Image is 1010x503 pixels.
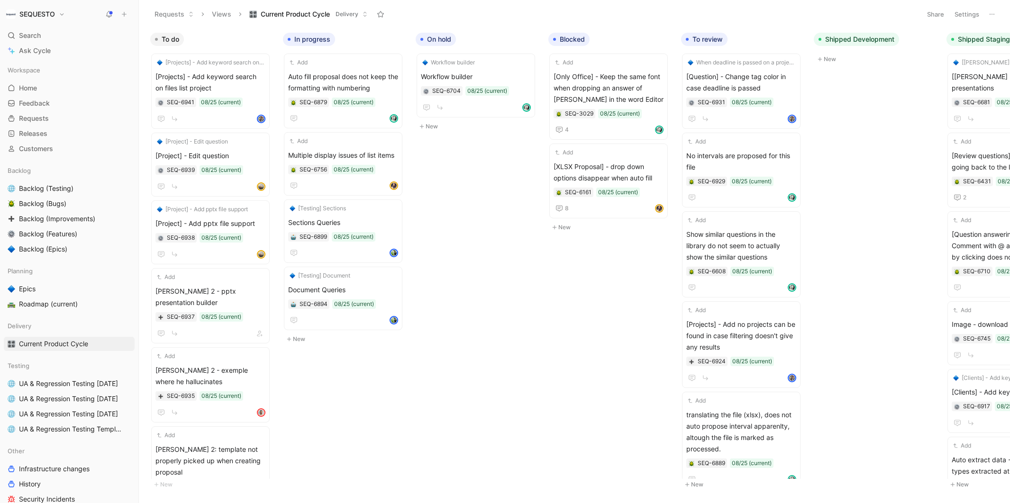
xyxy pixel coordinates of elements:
span: When deadline is passed on a project, question, ... change the deadline tag color [696,58,795,67]
span: Planning [8,266,33,276]
img: avatar [258,183,264,190]
span: Requests [19,114,49,123]
div: Planning🔷Epics🛣️Roadmap (current) [4,264,135,311]
div: ➕ [157,393,164,399]
a: 🔷Epics [4,282,135,296]
button: ➕ [157,314,164,320]
button: ➕ [688,358,695,365]
a: ⚙️Backlog (Features) [4,227,135,241]
a: 🔷Workflow builderWorkflow builder08/25 (current)avatar [417,54,535,117]
span: Roadmap (current) [19,299,78,309]
img: ⚙️ [689,100,694,106]
div: ⚙️ [954,403,960,410]
button: Add [155,351,176,361]
div: SEQ-6935 [167,391,195,401]
a: 🌐UA & Regression Testing [DATE] [4,377,135,391]
img: 🪲 [954,179,960,185]
a: Addtranslating the file (xlsx), does not auto propose interval apparenlty, altough the file is ma... [682,392,801,489]
img: 🤖 [291,234,296,240]
span: Shipped Development [825,35,894,44]
img: 🌐 [8,185,15,192]
div: Testing🌐UA & Regression Testing [DATE]🌐UA & Regression Testing [DATE]🌐UA & Regression Testing [DA... [4,359,135,436]
button: 🔷[Project] - Add pptx file support [155,205,249,214]
span: Backlog (Bugs) [19,199,66,208]
a: AddNo intervals are proposed for this file08/25 (current)avatar [682,133,801,207]
div: 🪲 [954,268,960,275]
button: 🔷[Project] - Edit question [155,137,229,146]
button: In progress [283,33,335,46]
button: Add [686,305,707,315]
span: Current Product Cycle [261,9,330,19]
div: 08/25 (current) [201,391,241,401]
button: 🤖 [290,234,297,240]
span: Releases [19,129,47,138]
button: ⚙️ [157,234,164,241]
button: ⚙️ [954,335,960,342]
button: Shipped Development [814,33,899,46]
button: Add [155,272,176,282]
img: ⚙️ [954,404,960,410]
button: 🪲 [688,178,695,185]
img: avatar [391,115,397,122]
div: SEQ-6704 [432,86,461,96]
div: 🪲 [290,99,297,106]
img: avatar [391,317,397,323]
span: [PERSON_NAME] 2 - exemple where he hallucinates [155,365,265,387]
button: 🌐 [6,393,17,404]
img: 🪲 [556,111,562,117]
span: UA & Regression Testing [DATE] [19,379,118,388]
img: avatar [391,182,397,189]
div: 08/25 (current) [732,98,772,107]
span: [Project] - Add pptx file support [155,218,265,229]
img: ➕ [8,215,15,223]
button: Add [686,216,707,225]
button: ⚙️ [954,99,960,106]
img: 🛣️ [8,300,15,308]
a: 🔷[Project] - Edit question[Project] - Edit question08/25 (current)avatar [151,133,270,197]
div: 08/25 (current) [732,357,772,366]
span: To review [692,35,723,44]
span: [Projects] - Add no projects can be found in case filtering doesn't give any results [686,319,796,353]
span: Backlog [8,166,31,175]
img: ➕ [158,314,164,320]
div: SEQ-6431 [963,177,991,186]
span: Delivery [336,9,358,19]
button: ⚙️ [6,228,17,240]
span: [Testing] Sections [298,204,346,213]
img: 🪲 [556,190,562,196]
img: 🔷 [290,206,295,211]
span: Document Queries [288,284,398,296]
button: 🌐 [6,378,17,389]
div: 🪲 [954,178,960,185]
span: Feedback [19,99,50,108]
span: Customers [19,144,53,153]
div: SEQ-6924 [698,357,726,366]
button: New [416,121,541,132]
div: 🪲 [555,189,562,196]
div: 08/25 (current) [201,165,241,175]
div: 08/25 (current) [201,233,241,243]
span: Backlog (Testing) [19,184,73,193]
div: Backlog [4,163,135,178]
span: [Project] - Add pptx file support [165,205,248,214]
button: 🪲 [555,110,562,117]
button: ⚙️ [423,88,429,94]
span: Backlog (Features) [19,229,77,239]
button: SEQUESTOSEQUESTO [4,8,67,21]
span: Search [19,30,41,41]
span: On hold [427,35,451,44]
div: ⚙️ [157,167,164,173]
button: Add [288,136,309,146]
div: SEQ-3029 [565,109,593,118]
div: 08/25 (current) [600,109,640,118]
div: Delivery [4,319,135,333]
div: ⚙️ [157,99,164,106]
img: 🌐 [8,395,15,403]
a: 🔷[Project] - Add pptx file support[Project] - Add pptx file support08/25 (current)avatar [151,200,270,264]
div: SEQ-6710 [963,267,991,276]
button: 🔷[Projects] - Add keyword search on files list project [155,58,265,67]
img: 🤖 [291,302,296,307]
div: ⚙️ [688,99,695,106]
